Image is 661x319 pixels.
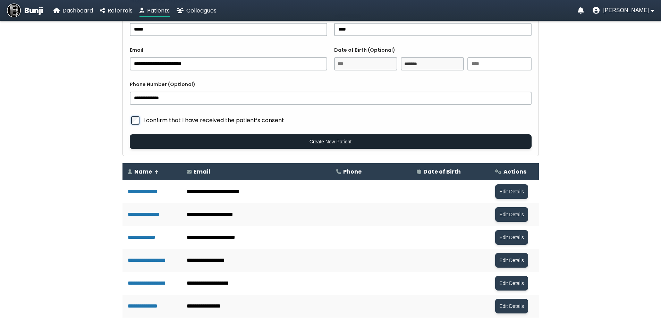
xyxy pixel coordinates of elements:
[334,47,532,54] label: Date of Birth (Optional)
[24,5,43,16] span: Bunji
[7,3,21,17] img: Bunji Dental Referral Management
[181,163,331,180] th: Email
[139,6,170,15] a: Patients
[603,7,649,14] span: [PERSON_NAME]
[130,134,532,149] button: Create New Patient
[495,253,528,268] button: Edit
[100,6,133,15] a: Referrals
[7,3,43,17] a: Bunji
[495,276,528,291] button: Edit
[495,184,528,199] button: Edit
[130,81,532,88] label: Phone Number (Optional)
[147,7,170,15] span: Patients
[490,163,539,180] th: Actions
[186,7,217,15] span: Colleagues
[412,163,490,180] th: Date of Birth
[62,7,93,15] span: Dashboard
[593,7,654,14] button: User menu
[177,6,217,15] a: Colleagues
[130,47,327,54] label: Email
[108,7,133,15] span: Referrals
[578,7,584,14] a: Notifications
[331,163,412,180] th: Phone
[143,116,532,125] span: I confirm that I have received the patient’s consent
[495,230,528,245] button: Edit
[495,207,528,222] button: Edit
[53,6,93,15] a: Dashboard
[122,163,182,180] th: Name
[495,299,528,313] button: Edit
